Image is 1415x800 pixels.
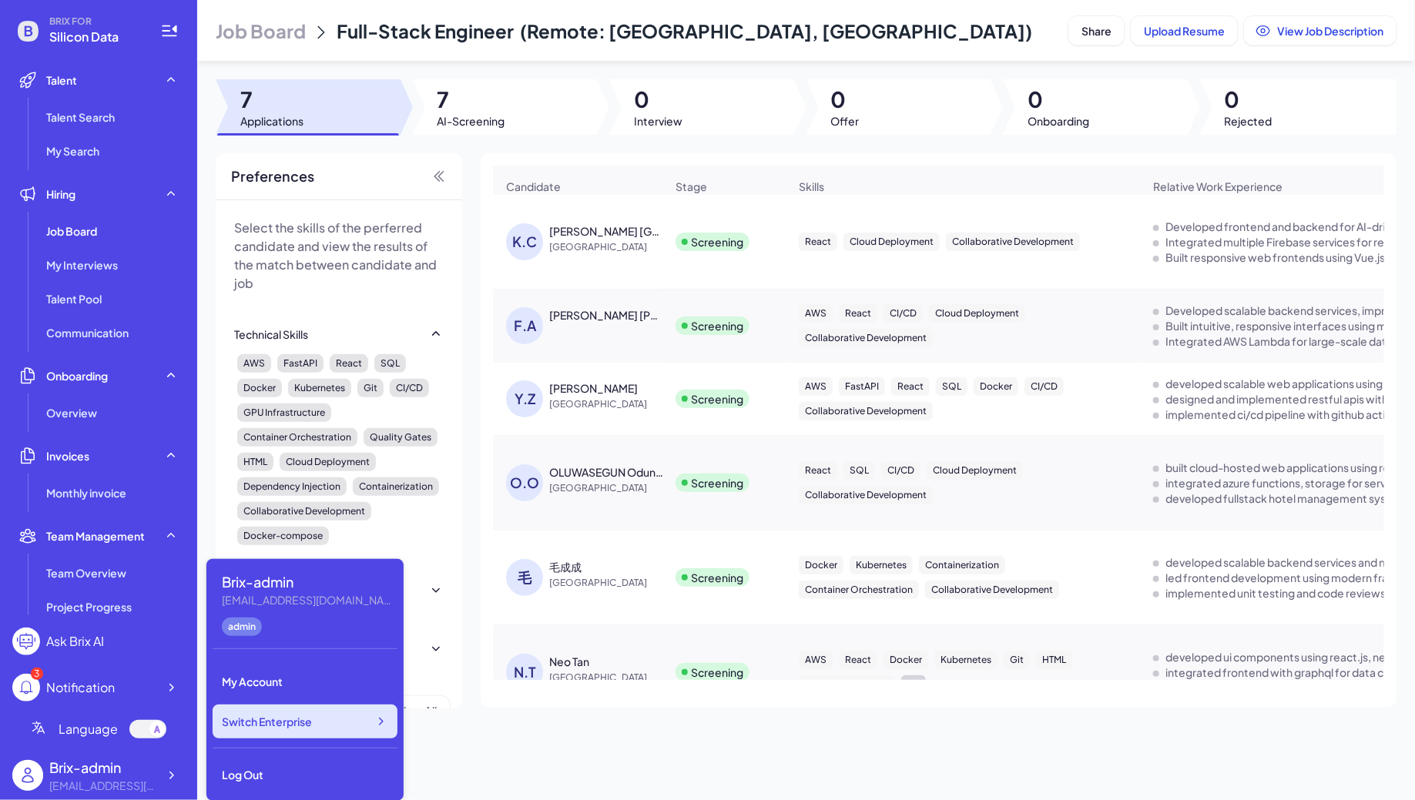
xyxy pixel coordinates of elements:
span: Applications [240,113,303,129]
div: Git [1004,651,1030,669]
span: 0 [831,85,860,113]
div: AWS [799,377,833,396]
span: 7 [240,85,303,113]
div: CI/CD [881,461,920,480]
span: Team Management [46,528,145,544]
span: [GEOGRAPHIC_DATA] [549,239,665,255]
div: OLUWASEGUN Odunaiya [549,464,663,480]
div: Screening [691,318,743,333]
div: Docker-compose [237,527,329,545]
div: GPU Infrastructure [237,403,331,422]
div: + 2 [901,675,926,694]
div: React [330,354,368,373]
div: Collaborative Development [799,329,933,347]
p: Select the skills of the perferred candidate and view the results of the match between candidate ... [234,219,444,293]
span: Hiring [46,186,75,202]
span: BRIX FOR [49,15,142,28]
span: Invoices [46,448,89,464]
span: [GEOGRAPHIC_DATA] [549,575,665,591]
div: Dependency Injection [237,477,347,496]
div: CI/CD [390,379,429,397]
span: Offer [831,113,860,129]
span: My Interviews [46,257,118,273]
span: Team Overview [46,565,126,581]
span: Switch Enterprise [222,714,312,729]
div: Quality Gates [364,428,438,447]
div: React [891,377,930,396]
span: Onboarding [1028,113,1089,129]
span: Relative Work Experience [1153,179,1283,194]
div: N.T [506,654,543,691]
div: 3 [31,668,43,680]
div: Notification [46,678,115,697]
div: Collaborative Development [925,581,1059,599]
div: 毛成成 [549,559,582,574]
div: React [839,304,877,323]
div: Kubernetes [850,556,913,574]
div: Screening [691,234,743,249]
span: [GEOGRAPHIC_DATA] [549,480,665,496]
div: Yansong Zhao [549,380,638,396]
button: Upload Resume [1131,16,1238,45]
span: Language [59,720,118,738]
div: HTML [1036,651,1072,669]
div: Collaborative Development [237,502,371,521]
span: Clear All [395,704,437,718]
div: AWS [237,354,271,373]
div: CI/CD [1024,377,1064,396]
button: View Job Description [1244,16,1397,45]
div: AWS [799,304,833,323]
div: Docker [974,377,1018,396]
div: flora@joinbrix.com [222,592,391,608]
span: 0 [634,85,682,113]
div: Containerization [353,477,439,496]
div: Kubernetes [288,379,351,397]
div: HTML [237,453,273,471]
span: Stage [676,179,707,194]
div: Kubernetes [934,651,998,669]
span: 7 [438,85,505,113]
div: React [839,651,877,669]
div: Screening [691,664,743,680]
span: Job Board [46,223,97,239]
span: Silicon Data [49,28,142,46]
div: Neo Tan [549,654,589,669]
span: Rejected [1225,113,1272,129]
span: Skills [799,179,824,194]
span: [GEOGRAPHIC_DATA] [549,397,665,412]
div: O.O [506,464,543,501]
div: Log Out [213,758,397,792]
span: 0 [1225,85,1272,113]
div: Git [357,379,384,397]
div: Collaborative Development [799,402,933,420]
div: Docker [799,556,843,574]
div: Brix-admin [222,571,391,592]
span: Candidate [506,179,561,194]
div: Kerwin China [549,223,663,239]
div: Container Orchestration [237,428,357,447]
span: Interview [634,113,682,129]
div: FastAPI [839,377,885,396]
div: Cloud Deployment [927,461,1023,480]
div: Cloud Deployment [280,453,376,471]
button: Clear All [382,696,450,725]
div: Cloud Deployment [929,304,1025,323]
div: Technical Skills [234,326,308,342]
div: 毛 [506,559,543,596]
div: SQL [374,354,406,373]
span: AI-Screening [438,113,505,129]
div: admin [222,618,262,636]
div: React [799,461,837,480]
span: My Search [46,143,99,159]
div: CI/CD [884,304,923,323]
img: user_logo.png [12,760,43,791]
span: Project Progress [46,599,132,614]
div: Docker [237,379,282,397]
div: Ask Brix AI [46,632,104,651]
div: K.C [506,223,543,260]
span: Talent Pool [46,291,102,306]
span: Full-Stack Engineer (Remote: [GEOGRAPHIC_DATA], [GEOGRAPHIC_DATA]) [337,19,1032,42]
div: SQL [936,377,967,396]
div: Y.Z [506,380,543,417]
div: flora@joinbrix.com [49,778,157,794]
